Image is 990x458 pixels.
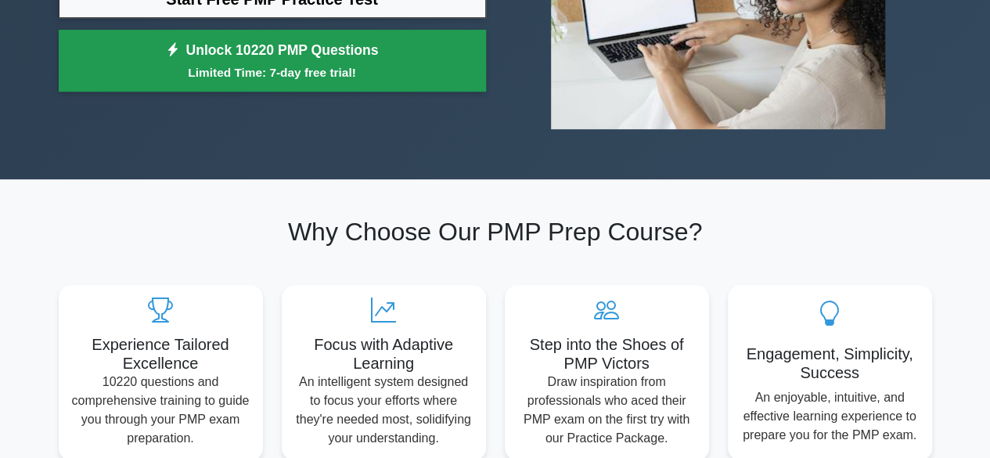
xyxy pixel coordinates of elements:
h5: Experience Tailored Excellence [71,335,250,373]
p: An intelligent system designed to focus your efforts where they're needed most, solidifying your ... [294,373,473,448]
h2: Why Choose Our PMP Prep Course? [59,217,932,247]
h5: Focus with Adaptive Learning [294,335,473,373]
p: An enjoyable, intuitive, and effective learning experience to prepare you for the PMP exam. [740,388,920,445]
p: Draw inspiration from professionals who aced their PMP exam on the first try with our Practice Pa... [517,373,697,448]
p: 10220 questions and comprehensive training to guide you through your PMP exam preparation. [71,373,250,448]
small: Limited Time: 7-day free trial! [78,63,466,81]
h5: Engagement, Simplicity, Success [740,344,920,382]
h5: Step into the Shoes of PMP Victors [517,335,697,373]
a: Unlock 10220 PMP QuestionsLimited Time: 7-day free trial! [59,30,486,92]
